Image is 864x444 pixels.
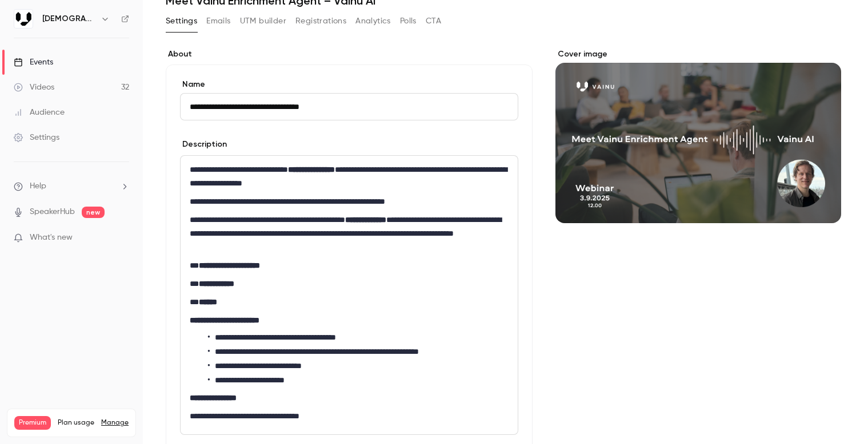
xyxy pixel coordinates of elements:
img: Vainu [14,10,33,28]
section: Cover image [555,49,841,223]
button: CTA [426,12,441,30]
label: Name [180,79,518,90]
div: Audience [14,107,65,118]
button: Emails [206,12,230,30]
button: Polls [400,12,417,30]
iframe: Noticeable Trigger [115,233,129,243]
label: About [166,49,533,60]
button: Registrations [295,12,346,30]
li: help-dropdown-opener [14,180,129,192]
label: Cover image [555,49,841,60]
button: Settings [166,12,197,30]
span: Premium [14,416,51,430]
div: Settings [14,132,59,143]
div: Events [14,56,53,68]
a: Manage [101,418,129,427]
span: Plan usage [58,418,94,427]
label: Description [180,139,227,150]
div: Videos [14,82,54,93]
a: SpeakerHub [30,206,75,218]
button: Analytics [355,12,391,30]
span: What's new [30,232,73,244]
div: editor [181,156,518,434]
span: new [82,207,105,218]
h6: [DEMOGRAPHIC_DATA] [42,13,96,25]
span: Help [30,180,46,192]
button: UTM builder [240,12,286,30]
section: description [180,155,518,435]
